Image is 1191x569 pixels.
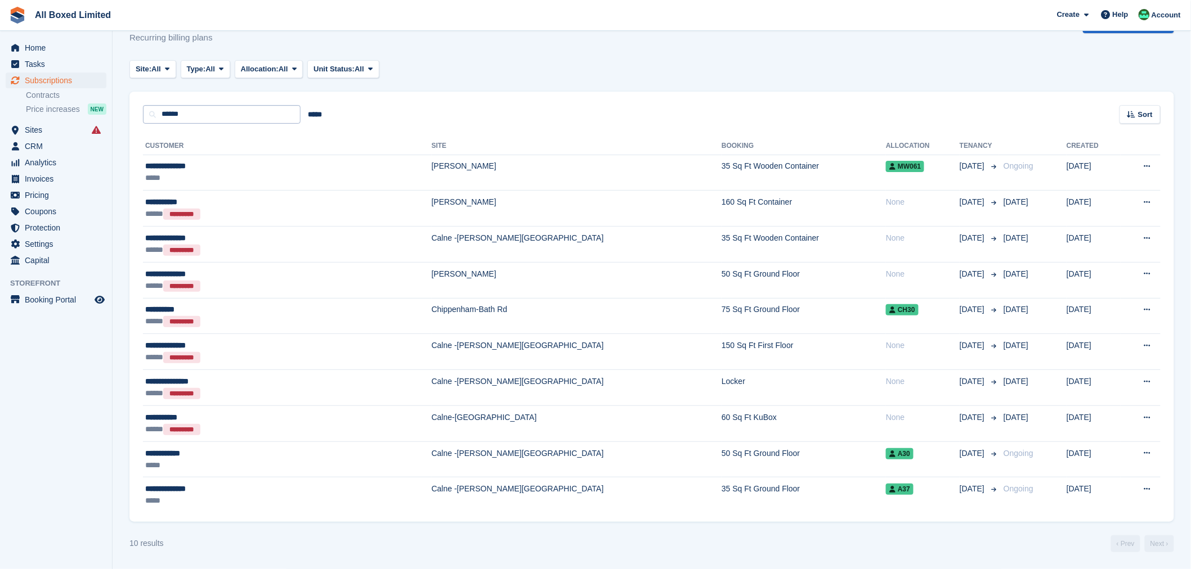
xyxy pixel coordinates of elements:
[314,64,355,75] span: Unit Status:
[1004,269,1028,278] span: [DATE]
[1067,477,1121,513] td: [DATE]
[25,220,92,236] span: Protection
[432,405,722,441] td: Calne-[GEOGRAPHIC_DATA]
[960,483,987,495] span: [DATE]
[6,56,106,72] a: menu
[25,292,92,308] span: Booking Portal
[25,56,92,72] span: Tasks
[1004,484,1033,493] span: Ongoing
[26,103,106,115] a: Price increases NEW
[886,161,924,172] span: MW061
[6,187,106,203] a: menu
[92,125,101,134] i: Smart entry sync failures have occurred
[722,137,886,155] th: Booking
[187,64,206,75] span: Type:
[886,304,919,315] span: CH30
[886,484,914,495] span: A37
[129,60,176,79] button: Site: All
[1004,197,1028,206] span: [DATE]
[960,160,987,172] span: [DATE]
[6,292,106,308] a: menu
[1152,10,1181,21] span: Account
[722,298,886,334] td: 75 Sq Ft Ground Floor
[26,90,106,101] a: Contracts
[886,412,960,423] div: None
[1067,441,1121,477] td: [DATE]
[6,155,106,170] a: menu
[6,252,106,268] a: menu
[886,340,960,351] div: None
[129,538,164,549] div: 10 results
[6,73,106,88] a: menu
[1004,341,1028,350] span: [DATE]
[25,187,92,203] span: Pricing
[25,73,92,88] span: Subscriptions
[1004,305,1028,314] span: [DATE]
[6,204,106,219] a: menu
[6,220,106,236] a: menu
[960,196,987,208] span: [DATE]
[1004,161,1033,170] span: Ongoing
[722,441,886,477] td: 50 Sq Ft Ground Floor
[1113,9,1129,20] span: Help
[1111,535,1140,552] a: Previous
[26,104,80,115] span: Price increases
[25,171,92,187] span: Invoices
[136,64,151,75] span: Site:
[30,6,115,24] a: All Boxed Limited
[960,137,999,155] th: Tenancy
[1067,334,1121,370] td: [DATE]
[355,64,364,75] span: All
[432,137,722,155] th: Site
[432,334,722,370] td: Calne -[PERSON_NAME][GEOGRAPHIC_DATA]
[432,441,722,477] td: Calne -[PERSON_NAME][GEOGRAPHIC_DATA]
[25,204,92,219] span: Coupons
[6,236,106,252] a: menu
[6,138,106,154] a: menu
[722,155,886,191] td: 35 Sq Ft Wooden Container
[151,64,161,75] span: All
[25,236,92,252] span: Settings
[960,412,987,423] span: [DATE]
[307,60,379,79] button: Unit Status: All
[960,340,987,351] span: [DATE]
[93,293,106,306] a: Preview store
[960,268,987,280] span: [DATE]
[205,64,215,75] span: All
[1145,535,1174,552] a: Next
[279,64,288,75] span: All
[432,227,722,263] td: Calne -[PERSON_NAME][GEOGRAPHIC_DATA]
[960,448,987,459] span: [DATE]
[6,171,106,187] a: menu
[1067,298,1121,334] td: [DATE]
[1067,227,1121,263] td: [DATE]
[6,40,106,56] a: menu
[886,137,960,155] th: Allocation
[241,64,279,75] span: Allocation:
[235,60,303,79] button: Allocation: All
[1067,262,1121,298] td: [DATE]
[25,155,92,170] span: Analytics
[886,268,960,280] div: None
[6,122,106,138] a: menu
[1109,535,1176,552] nav: Page
[1067,405,1121,441] td: [DATE]
[1138,109,1153,120] span: Sort
[432,477,722,513] td: Calne -[PERSON_NAME][GEOGRAPHIC_DATA]
[1004,377,1028,386] span: [DATE]
[9,7,26,24] img: stora-icon-8386f47178a22dfd0bd8f6a31ec36ba5ce8667c1dd55bd0f319d3a0aa187defe.svg
[960,304,987,315] span: [DATE]
[10,278,112,289] span: Storefront
[1139,9,1150,20] img: Enquiries
[886,196,960,208] div: None
[722,262,886,298] td: 50 Sq Ft Ground Floor
[432,298,722,334] td: Chippenham-Bath Rd
[1004,449,1033,458] span: Ongoing
[1004,413,1028,422] span: [DATE]
[722,477,886,513] td: 35 Sq Ft Ground Floor
[25,252,92,268] span: Capital
[886,448,914,459] span: A30
[432,191,722,227] td: [PERSON_NAME]
[722,191,886,227] td: 160 Sq Ft Container
[1067,191,1121,227] td: [DATE]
